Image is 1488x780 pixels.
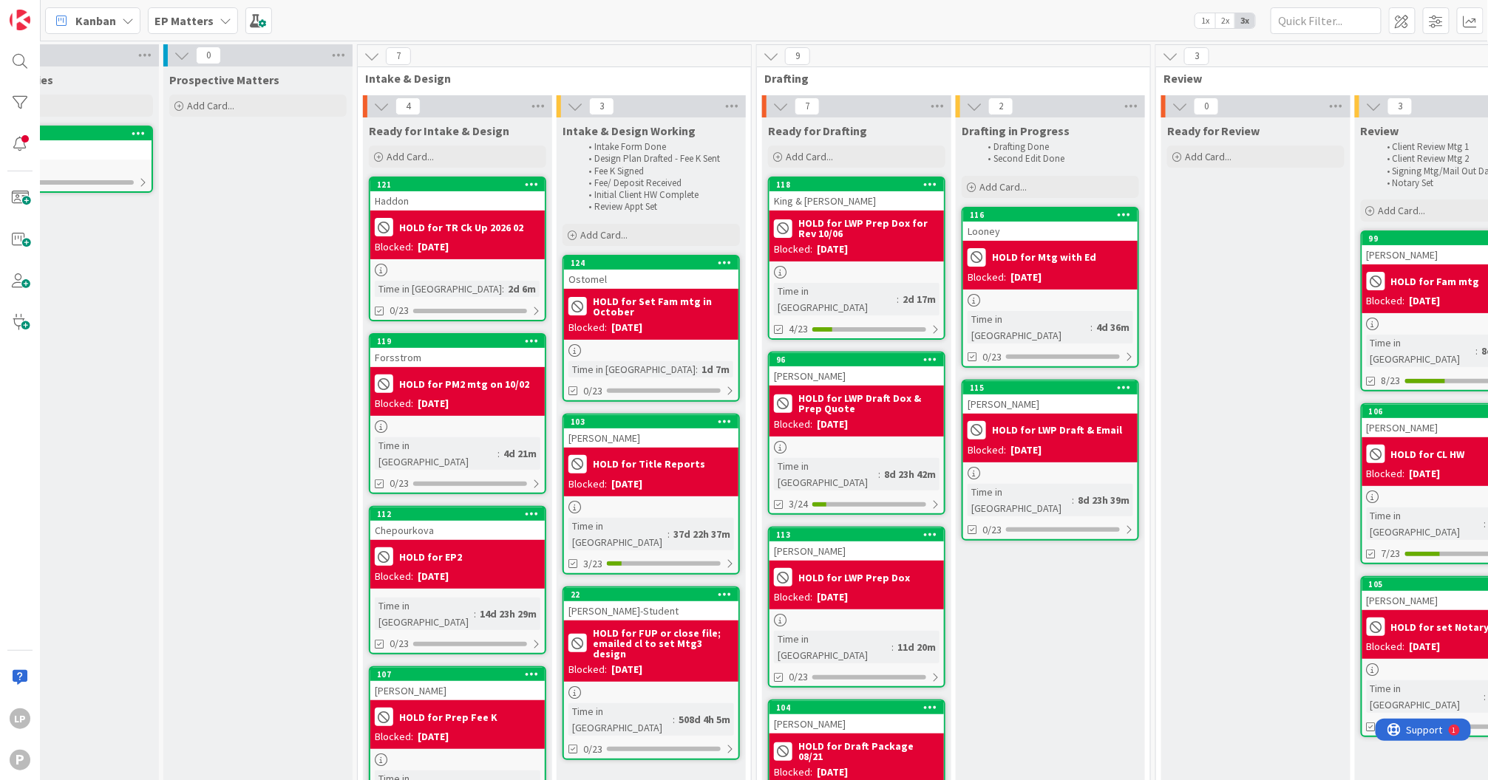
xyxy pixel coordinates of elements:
div: Time in [GEOGRAPHIC_DATA] [1367,507,1484,540]
div: 96 [776,355,944,365]
div: 119 [377,336,545,346]
span: : [474,606,476,622]
div: Time in [GEOGRAPHIC_DATA] [968,311,1090,343]
b: EP Matters [154,13,214,28]
li: Fee K Signed [580,165,738,177]
div: 112 [377,509,545,519]
span: 0 [196,47,221,64]
div: Blocked: [968,270,1006,285]
div: [DATE] [611,320,642,335]
div: Blocked: [375,569,413,584]
div: [DATE] [1010,442,1042,458]
li: Initial Client HW Complete [580,189,738,201]
div: 124 [564,256,738,270]
span: : [878,466,880,482]
span: : [667,526,670,542]
div: 113[PERSON_NAME] [770,528,944,561]
div: Blocked: [375,729,413,745]
div: Blocked: [1367,466,1405,482]
div: Blocked: [568,476,607,492]
div: 118 [770,178,944,191]
div: Time in [GEOGRAPHIC_DATA] [375,281,502,297]
div: Time in [GEOGRAPHIC_DATA] [375,437,497,470]
li: Design Plan Drafted - Fee K Sent [580,153,738,165]
div: 121 [370,178,545,191]
b: HOLD for Mtg with Ed [992,252,1096,262]
b: HOLD for Fam mtg [1391,276,1480,287]
div: Time in [GEOGRAPHIC_DATA] [774,283,897,315]
span: : [502,281,504,297]
div: LP [10,708,30,729]
span: 3/24 [789,496,808,512]
div: 124 [571,258,738,268]
div: Blocked: [774,589,812,605]
b: HOLD for EP2 [399,552,462,562]
div: [PERSON_NAME] [770,366,944,386]
div: 112 [370,507,545,521]
div: 508d 4h 5m [675,711,734,728]
div: [DATE] [1410,293,1441,309]
span: 2 [988,97,1013,115]
li: Fee/ Deposit Received [580,177,738,189]
span: Add Card... [387,150,434,163]
div: Forsstrom [370,348,545,367]
span: 8/23 [1382,373,1401,389]
span: : [1072,492,1074,508]
span: 0/23 [982,522,1002,538]
div: 104 [770,701,944,714]
div: [DATE] [1410,639,1441,654]
div: [DATE] [1010,270,1042,285]
div: 96 [770,353,944,366]
div: [DATE] [611,476,642,492]
span: : [1090,319,1093,335]
a: 116LooneyHOLD for Mtg with EdBlocked:[DATE]Time in [GEOGRAPHIC_DATA]:4d 36m0/23 [962,207,1139,368]
li: Second Edit Done [979,153,1137,165]
div: Ostomel [564,270,738,289]
div: 11d 20m [894,639,940,655]
div: 1 [77,6,81,18]
span: Ready for Drafting [768,123,867,138]
div: 96[PERSON_NAME] [770,353,944,386]
b: HOLD for FUP or close file; emailed cl to set Mtg3 design [593,628,734,659]
div: 103 [571,417,738,427]
span: Intake & Design Working [563,123,696,138]
span: : [1476,343,1478,359]
li: Intake Form Done [580,141,738,153]
div: [DATE] [1410,466,1441,482]
div: 119 [370,335,545,348]
div: 113 [770,528,944,541]
a: 118King & [PERSON_NAME]HOLD for LWP Prep Dox for Rev 10/06Blocked:[DATE]Time in [GEOGRAPHIC_DATA]... [768,177,945,340]
div: Haddon [370,191,545,211]
div: Time in [GEOGRAPHIC_DATA] [1367,680,1484,713]
div: 8d 23h 42m [880,466,940,482]
div: Time in [GEOGRAPHIC_DATA] [968,484,1072,516]
span: 7 [386,47,411,65]
b: HOLD for TR Ck Up 2026 02 [399,222,523,233]
div: Time in [GEOGRAPHIC_DATA] [568,518,667,550]
div: [DATE] [817,589,848,605]
div: [DATE] [817,417,848,432]
div: [DATE] [611,662,642,677]
span: 4 [395,97,421,115]
div: [PERSON_NAME] [564,428,738,448]
div: 115 [963,381,1138,394]
div: 115[PERSON_NAME] [963,381,1138,414]
b: HOLD for Title Reports [593,459,705,469]
div: King & [PERSON_NAME] [770,191,944,211]
div: 116 [970,210,1138,220]
a: 112ChepourkovaHOLD for EP2Blocked:[DATE]Time in [GEOGRAPHIC_DATA]:14d 23h 29m0/23 [369,506,546,654]
span: Add Card... [786,150,833,163]
span: 3 [1387,97,1413,115]
span: 2x [1215,13,1235,28]
input: Quick Filter... [1271,7,1382,34]
div: 116 [963,208,1138,222]
span: 0/23 [390,303,409,318]
a: 96[PERSON_NAME]HOLD for LWP Draft Dox & Prep QuoteBlocked:[DATE]Time in [GEOGRAPHIC_DATA]:8d 23h ... [768,352,945,515]
span: 0/23 [390,476,409,491]
div: Blocked: [375,396,413,411]
span: : [1484,516,1487,532]
div: 2d 6m [504,281,540,297]
span: : [673,711,675,728]
span: : [897,291,899,307]
a: 124OstomelHOLD for Set Fam mtg in OctoberBlocked:[DATE]Time in [GEOGRAPHIC_DATA]:1d 7m0/23 [563,255,740,402]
